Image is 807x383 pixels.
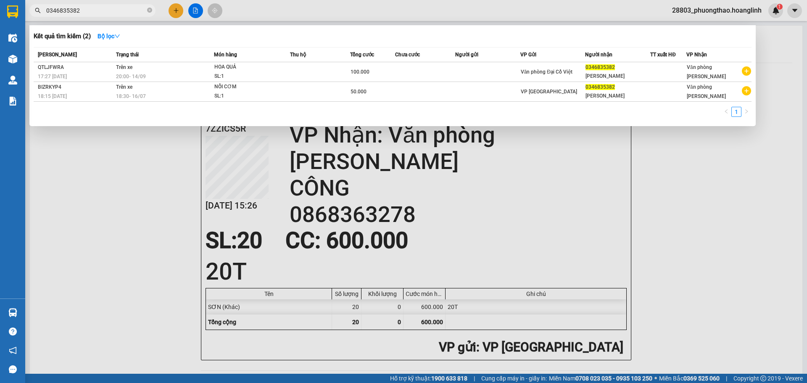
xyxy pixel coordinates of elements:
li: Next Page [741,107,752,117]
li: 1 [731,107,741,117]
div: [PERSON_NAME] [585,92,650,100]
span: plus-circle [742,66,751,76]
button: Bộ lọcdown [91,29,127,43]
span: question-circle [9,328,17,335]
img: solution-icon [8,97,17,106]
span: [PERSON_NAME] [38,52,77,58]
span: Văn phòng [PERSON_NAME] [687,64,726,79]
span: plus-circle [742,86,751,95]
span: 100.000 [351,69,369,75]
span: 17:27 [DATE] [38,74,67,79]
input: Tìm tên, số ĐT hoặc mã đơn [46,6,145,15]
span: Thu hộ [290,52,306,58]
img: logo-vxr [7,5,18,18]
span: close-circle [147,7,152,15]
span: VP Gửi [520,52,536,58]
img: warehouse-icon [8,55,17,63]
div: QTLJFWRA [38,63,113,72]
span: VP Nhận [686,52,707,58]
div: NỒI CƠM [214,82,277,92]
button: right [741,107,752,117]
span: close-circle [147,8,152,13]
img: warehouse-icon [8,34,17,42]
span: left [724,109,729,114]
span: right [744,109,749,114]
span: Văn phòng Đại Cồ Việt [521,69,572,75]
span: Chưa cước [395,52,420,58]
span: down [114,33,120,39]
div: [PERSON_NAME] [585,72,650,81]
span: 0346835382 [585,64,615,70]
span: search [35,8,41,13]
span: Tổng cước [350,52,374,58]
strong: Bộ lọc [98,33,120,40]
span: VP [GEOGRAPHIC_DATA] [521,89,577,95]
img: warehouse-icon [8,308,17,317]
span: notification [9,346,17,354]
span: Văn phòng [PERSON_NAME] [687,84,726,99]
h3: Kết quả tìm kiếm ( 2 ) [34,32,91,41]
span: 18:15 [DATE] [38,93,67,99]
div: SL: 1 [214,92,277,101]
span: Người gửi [455,52,478,58]
span: Người nhận [585,52,612,58]
span: 50.000 [351,89,367,95]
span: Trên xe [116,84,132,90]
span: TT xuất HĐ [650,52,676,58]
a: 1 [732,107,741,116]
img: warehouse-icon [8,76,17,85]
span: Trạng thái [116,52,139,58]
span: 20:00 - 14/09 [116,74,146,79]
li: Previous Page [721,107,731,117]
div: BIZRKYP4 [38,83,113,92]
div: SL: 1 [214,72,277,81]
span: 0346835382 [585,84,615,90]
span: Món hàng [214,52,237,58]
span: Trên xe [116,64,132,70]
span: message [9,365,17,373]
span: 18:30 - 16/07 [116,93,146,99]
button: left [721,107,731,117]
div: HOA QUẢ [214,63,277,72]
